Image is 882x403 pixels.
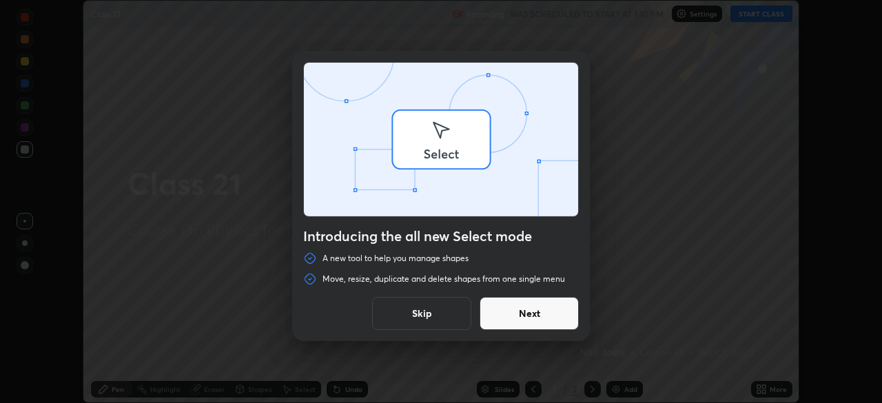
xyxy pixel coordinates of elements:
[303,228,579,245] h4: Introducing the all new Select mode
[372,297,471,330] button: Skip
[480,297,579,330] button: Next
[304,63,578,219] div: animation
[322,253,469,264] p: A new tool to help you manage shapes
[322,273,565,285] p: Move, resize, duplicate and delete shapes from one single menu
